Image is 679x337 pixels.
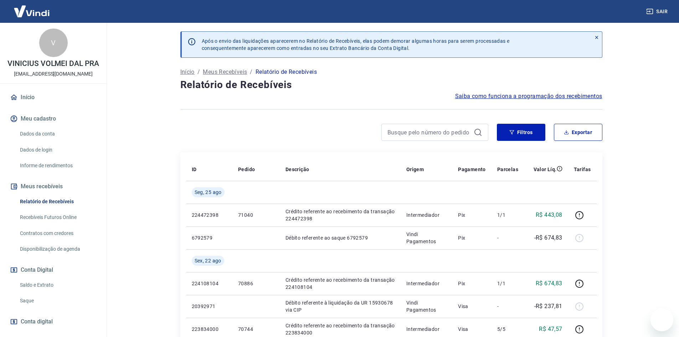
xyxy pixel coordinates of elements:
[286,299,395,313] p: Débito referente à liquidação da UR 15930678 via CIP
[645,5,670,18] button: Sair
[39,29,68,57] div: V
[497,211,518,219] p: 1/1
[192,166,197,173] p: ID
[256,68,317,76] p: Relatório de Recebíveis
[195,257,221,264] span: Sex, 22 ago
[21,317,53,327] span: Conta digital
[17,278,98,292] a: Saldo e Extrato
[17,210,98,225] a: Recebíveis Futuros Online
[574,166,591,173] p: Tarifas
[9,111,98,127] button: Meu cadastro
[458,326,486,333] p: Visa
[458,166,486,173] p: Pagamento
[536,211,562,219] p: R$ 443,08
[286,234,395,241] p: Débito referente ao saque 6792579
[9,90,98,105] a: Início
[406,326,447,333] p: Intermediador
[534,234,562,242] p: -R$ 674,83
[406,211,447,219] p: Intermediador
[458,234,486,241] p: Pix
[180,68,195,76] a: Início
[539,325,562,333] p: R$ 47,57
[497,326,518,333] p: 5/5
[650,308,673,331] iframe: Botão para abrir a janela de mensagens
[497,166,518,173] p: Parcelas
[286,322,395,336] p: Crédito referente ao recebimento da transação 223834000
[17,143,98,157] a: Dados de login
[458,280,486,287] p: Pix
[497,280,518,287] p: 1/1
[238,280,274,287] p: 70886
[9,262,98,278] button: Conta Digital
[458,303,486,310] p: Visa
[17,293,98,308] a: Saque
[238,211,274,219] p: 71040
[14,70,93,78] p: [EMAIL_ADDRESS][DOMAIN_NAME]
[536,279,562,288] p: R$ 674,83
[192,326,227,333] p: 223834000
[195,189,222,196] span: Seg, 25 ago
[192,280,227,287] p: 224108104
[406,231,447,245] p: Vindi Pagamentos
[497,124,545,141] button: Filtros
[238,166,255,173] p: Pedido
[17,226,98,241] a: Contratos com credores
[497,234,518,241] p: -
[406,166,424,173] p: Origem
[497,303,518,310] p: -
[192,234,227,241] p: 6792579
[180,78,602,92] h4: Relatório de Recebíveis
[197,68,200,76] p: /
[7,60,99,67] p: VINICIUS VOLMEI DAL PRA
[203,68,247,76] a: Meus Recebíveis
[192,211,227,219] p: 224472398
[17,158,98,173] a: Informe de rendimentos
[9,0,55,22] img: Vindi
[9,314,98,330] a: Conta digital
[455,92,602,101] a: Saiba como funciona a programação dos recebimentos
[406,299,447,313] p: Vindi Pagamentos
[192,303,227,310] p: 20392971
[387,127,471,138] input: Busque pelo número do pedido
[286,276,395,291] p: Crédito referente ao recebimento da transação 224108104
[17,194,98,209] a: Relatório de Recebíveis
[458,211,486,219] p: Pix
[534,166,557,173] p: Valor Líq.
[406,280,447,287] p: Intermediador
[554,124,602,141] button: Exportar
[286,208,395,222] p: Crédito referente ao recebimento da transação 224472398
[238,326,274,333] p: 70744
[9,179,98,194] button: Meus recebíveis
[17,242,98,256] a: Disponibilização de agenda
[534,302,562,311] p: -R$ 237,81
[202,37,510,52] p: Após o envio das liquidações aparecerem no Relatório de Recebíveis, elas podem demorar algumas ho...
[286,166,309,173] p: Descrição
[250,68,252,76] p: /
[17,127,98,141] a: Dados da conta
